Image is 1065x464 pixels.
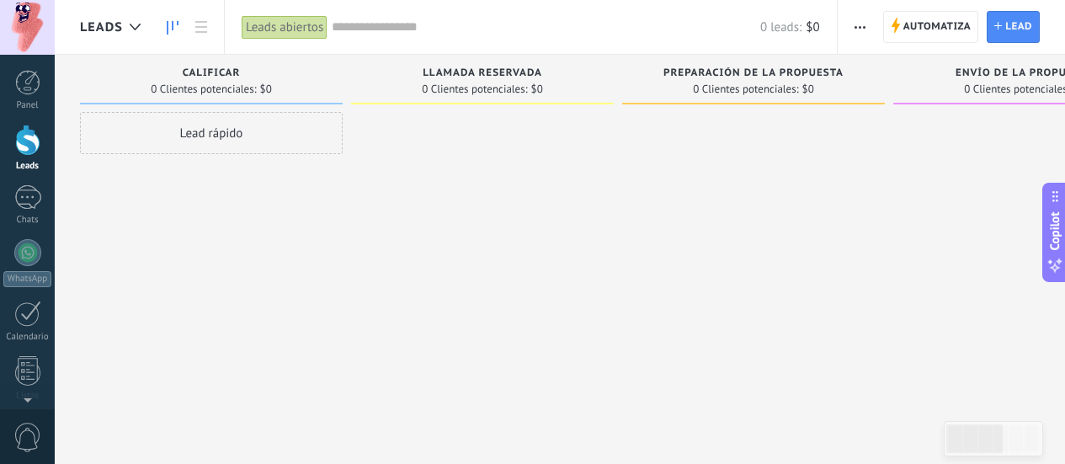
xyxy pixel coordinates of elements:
[1046,211,1063,250] span: Copilot
[806,19,819,35] span: $0
[760,19,801,35] span: 0 leads:
[422,84,527,94] span: 0 Clientes potenciales:
[3,332,52,343] div: Calendario
[187,11,216,44] a: Lista
[260,84,272,94] span: $0
[1005,12,1032,42] span: Lead
[183,67,241,79] span: Calificar
[3,271,51,287] div: WhatsApp
[158,11,187,44] a: Leads
[151,84,256,94] span: 0 Clientes potenciales:
[3,161,52,172] div: Leads
[88,67,334,82] div: Calificar
[802,84,814,94] span: $0
[987,11,1040,43] a: Lead
[3,100,52,111] div: Panel
[80,19,123,35] span: Leads
[3,215,52,226] div: Chats
[848,11,872,43] button: Más
[531,84,543,94] span: $0
[663,67,844,79] span: Preparación de la propuesta
[693,84,798,94] span: 0 Clientes potenciales:
[359,67,605,82] div: Llamada reservada
[883,11,979,43] a: Automatiza
[903,12,972,42] span: Automatiza
[242,15,327,40] div: Leads abiertos
[631,67,876,82] div: Preparación de la propuesta
[80,112,343,154] div: Lead rápido
[423,67,542,79] span: Llamada reservada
